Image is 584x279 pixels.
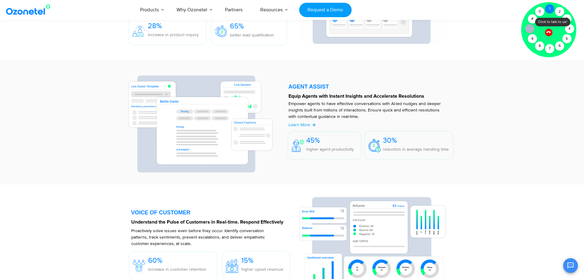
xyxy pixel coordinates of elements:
[215,25,227,37] img: 65%
[241,266,283,273] p: higher upsell revenue
[148,21,162,30] span: 28%
[562,14,571,24] div: 3
[299,3,352,17] a: Request a Demo
[368,139,381,152] img: 30%
[565,24,574,33] div: 4
[241,256,254,265] span: 15%
[562,34,571,43] div: 5
[148,256,162,265] span: 60%
[148,266,206,273] p: increase in customer retention
[306,136,320,145] span: 45%
[131,210,293,215] div: VOICE OF CUSTOMER
[535,7,544,16] div: 0
[288,122,310,127] span: Learn More
[383,146,449,153] p: reduction in average handling time
[148,32,199,38] p: increase in product inquiry
[383,136,397,145] span: 30%
[555,41,564,51] div: 6
[131,228,277,247] p: Proactively solve issues even before they occur. Identify conversation patterns, track sentiments...
[545,44,554,53] div: 7
[230,22,244,31] span: 65%
[230,32,274,38] p: better lead qualification
[306,146,354,153] p: higher agent productivity
[132,26,145,37] img: 28%
[226,259,238,273] img: 15%
[528,34,537,43] div: 9
[288,100,447,120] p: Empower agents to have effective conversations with AI-led nudges and deeper insights built from ...
[288,84,453,89] div: AGENT ASSIST
[528,14,537,24] div: #
[131,220,283,224] strong: Understand the Pulse of Customers in Real-time. Respond Effectively
[545,4,554,13] div: 1
[133,260,145,272] img: 60%
[555,7,564,16] div: 2
[288,122,316,128] a: Learn More
[535,41,544,51] div: 8
[563,258,578,273] button: Open chat
[288,94,424,99] strong: Equip Agents with Instant Insights and Accelerate Resolutions
[292,140,304,152] img: 45%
